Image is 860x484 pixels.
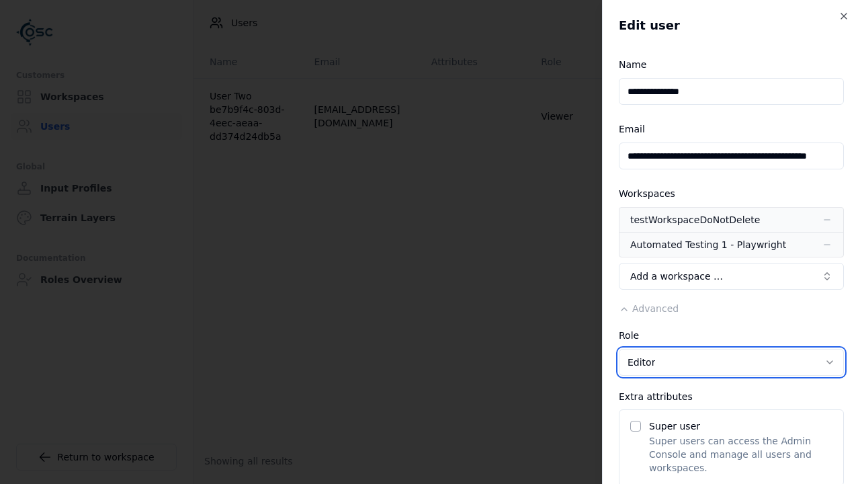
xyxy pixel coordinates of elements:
[619,59,646,70] label: Name
[619,188,675,199] label: Workspaces
[619,330,639,341] label: Role
[619,392,844,401] div: Extra attributes
[630,238,786,251] div: Automated Testing 1 - Playwright
[619,124,645,134] label: Email
[632,303,679,314] span: Advanced
[649,434,832,475] p: Super users can access the Admin Console and manage all users and workspaces.
[630,270,723,283] span: Add a workspace …
[619,16,844,35] h2: Edit user
[649,421,700,432] label: Super user
[619,302,679,315] button: Advanced
[630,213,760,227] div: testWorkspaceDoNotDelete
